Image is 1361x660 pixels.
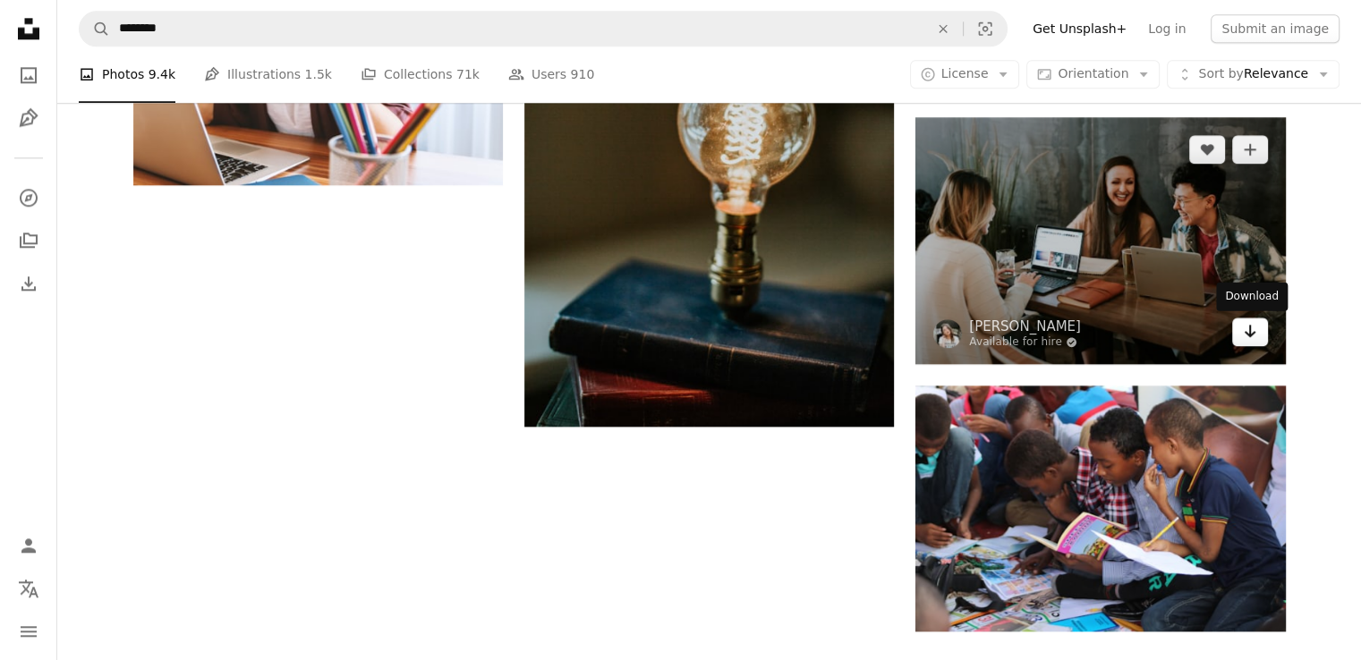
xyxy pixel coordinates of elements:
img: Go to Brooke Cagle's profile [933,319,962,348]
a: Collections [11,223,47,258]
button: Sort byRelevance [1167,61,1340,89]
a: Get Unsplash+ [1022,14,1137,43]
button: Orientation [1026,61,1160,89]
span: 910 [571,65,595,85]
span: License [941,67,989,81]
a: Home — Unsplash [11,11,47,50]
span: Relevance [1198,66,1308,84]
a: boy in blue and white plaid shirt reading book [915,500,1285,516]
form: Find visuals sitewide [79,11,1008,47]
a: Explore [11,180,47,216]
button: Submit an image [1211,14,1340,43]
button: Menu [11,613,47,649]
span: Sort by [1198,67,1243,81]
span: 1.5k [305,65,332,85]
a: Download [1232,317,1268,346]
button: Add to Collection [1232,135,1268,164]
img: three people sitting in front of table laughing together [915,117,1285,363]
button: Language [11,571,47,606]
div: Download [1216,282,1288,310]
a: Users 910 [508,47,594,104]
a: [PERSON_NAME] [969,317,1081,335]
button: Visual search [964,12,1007,46]
a: Illustrations [11,100,47,136]
img: boy in blue and white plaid shirt reading book [915,385,1285,631]
a: Illustrations 1.5k [204,47,332,104]
a: Download History [11,266,47,301]
a: Log in / Sign up [11,528,47,563]
button: License [910,61,1020,89]
span: 71k [456,65,480,85]
button: Clear [923,12,963,46]
button: Like [1189,135,1225,164]
span: Orientation [1058,67,1128,81]
a: Available for hire [969,335,1081,350]
button: Search Unsplash [80,12,110,46]
a: Log in [1137,14,1196,43]
a: three people sitting in front of table laughing together [915,233,1285,249]
a: Photos [11,57,47,93]
a: Collections 71k [361,47,480,104]
a: gold and silver round ornament [524,140,894,157]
